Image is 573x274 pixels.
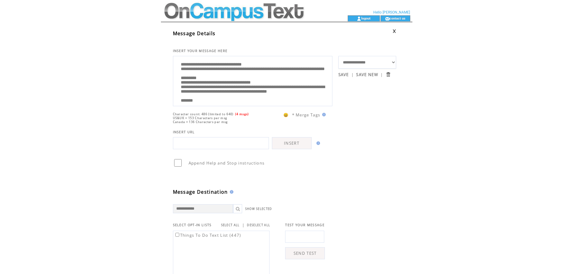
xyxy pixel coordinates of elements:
a: SAVE [338,72,349,77]
span: TEST YOUR MESSAGE [285,223,325,227]
span: | [380,72,383,77]
span: | [351,72,354,77]
a: INSERT [272,137,312,149]
span: INSERT URL [173,130,195,134]
input: Submit [385,72,391,77]
a: SELECT ALL [221,223,240,227]
img: help.gif [228,190,233,194]
a: SAVE NEW [356,72,378,77]
span: Message Destination [173,189,228,195]
span: 😀 [283,112,289,118]
span: * Merge Tags [292,112,320,118]
span: (4 msgs) [235,112,249,116]
span: Append Help and Stop instructions [189,160,265,166]
img: help.gif [315,141,320,145]
span: Character count: 486 (limited to 640) [173,112,234,116]
img: contact_us_icon.gif [385,16,390,21]
span: Canada = 136 Characters per msg [173,120,228,124]
a: contact us [390,16,405,20]
img: help.gif [320,113,326,116]
span: INSERT YOUR MESSAGE HERE [173,49,228,53]
span: US&UK = 153 Characters per msg [173,116,227,120]
span: SELECT OPT-IN LISTS [173,223,212,227]
a: logout [361,16,371,20]
span: | [242,222,245,228]
span: Hello [PERSON_NAME] [373,10,410,14]
img: account_icon.gif [357,16,361,21]
a: SHOW SELECTED [245,207,272,211]
label: Things To Do Text List (447) [174,232,241,238]
span: Message Details [173,30,216,37]
a: SEND TEST [285,247,325,259]
input: Things To Do Text List (447) [175,233,179,237]
a: DESELECT ALL [247,223,270,227]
